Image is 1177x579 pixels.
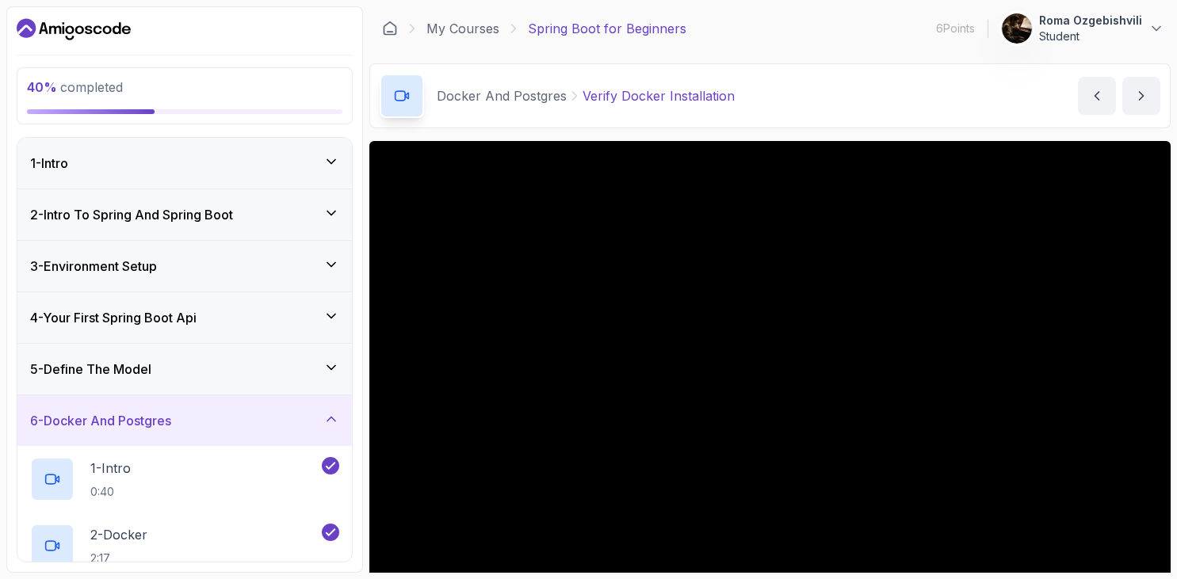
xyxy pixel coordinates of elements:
a: Dashboard [382,21,398,36]
p: 2 - Docker [90,525,147,544]
h3: 1 - Intro [30,154,68,173]
button: user profile imageRoma OzgebishviliStudent [1001,13,1164,44]
h3: 4 - Your First Spring Boot Api [30,308,197,327]
button: 1-Intro [17,138,352,189]
button: 2-Docker2:17 [30,524,339,568]
button: 3-Environment Setup [17,241,352,291]
p: Student [1039,29,1142,44]
button: previous content [1078,77,1116,115]
img: user profile image [1002,13,1032,44]
p: Verify Docker Installation [583,86,735,105]
h3: 5 - Define The Model [30,360,151,379]
p: 6 Points [936,21,975,36]
p: Spring Boot for Beginners [528,19,686,38]
a: Dashboard [17,17,131,42]
span: 40 % [27,79,57,95]
button: 5-Define The Model [17,344,352,394]
p: Roma Ozgebishvili [1039,13,1142,29]
p: 0:40 [90,484,131,500]
h3: 2 - Intro To Spring And Spring Boot [30,205,233,224]
a: My Courses [426,19,499,38]
button: 1-Intro0:40 [30,457,339,501]
button: 6-Docker And Postgres [17,395,352,446]
p: 2:17 [90,550,147,566]
span: completed [27,79,123,95]
button: next content [1122,77,1160,115]
button: 4-Your First Spring Boot Api [17,292,352,343]
p: 1 - Intro [90,459,131,478]
button: 2-Intro To Spring And Spring Boot [17,189,352,240]
p: Docker And Postgres [437,86,567,105]
h3: 3 - Environment Setup [30,257,157,276]
h3: 6 - Docker And Postgres [30,411,171,430]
